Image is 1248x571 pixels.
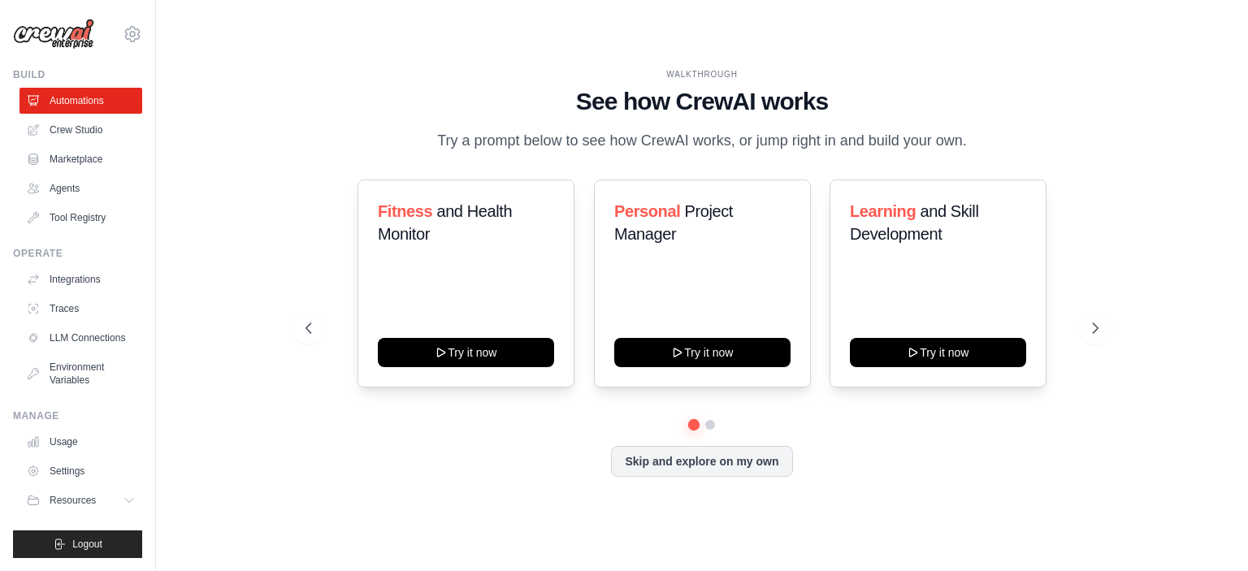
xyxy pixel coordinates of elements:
span: Logout [72,538,102,551]
iframe: Chat Widget [1167,493,1248,571]
a: Automations [19,88,142,114]
p: Try a prompt below to see how CrewAI works, or jump right in and build your own. [429,129,975,153]
span: Project Manager [614,202,733,243]
h1: See how CrewAI works [305,87,1098,116]
a: LLM Connections [19,325,142,351]
span: Personal [614,202,680,220]
img: Logo [13,19,94,50]
a: Agents [19,175,142,201]
button: Skip and explore on my own [611,446,792,477]
a: Crew Studio [19,117,142,143]
button: Try it now [614,338,791,367]
a: Tool Registry [19,205,142,231]
a: Usage [19,429,142,455]
span: and Health Monitor [378,202,512,243]
span: Learning [850,202,916,220]
a: Integrations [19,266,142,292]
span: Resources [50,494,96,507]
a: Traces [19,296,142,322]
span: and Skill Development [850,202,978,243]
div: Manage [13,409,142,422]
button: Logout [13,530,142,558]
a: Settings [19,458,142,484]
button: Resources [19,487,142,513]
a: Environment Variables [19,354,142,393]
button: Try it now [850,338,1026,367]
div: Operate [13,247,142,260]
div: WALKTHROUGH [305,68,1098,80]
button: Try it now [378,338,554,367]
a: Marketplace [19,146,142,172]
div: Build [13,68,142,81]
span: Fitness [378,202,432,220]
